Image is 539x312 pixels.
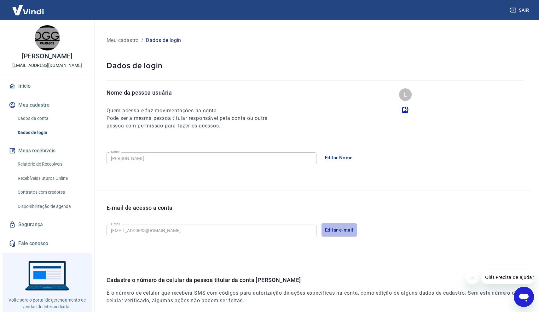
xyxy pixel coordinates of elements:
[8,144,87,158] button: Meus recebíveis
[514,287,534,307] iframe: Botão para abrir a janela de mensagens
[107,115,279,130] h6: Pode ser a mesma pessoa titular responsável pela conta ou outra pessoa com permissão para fazer o...
[15,200,87,213] a: Disponibilização de agenda
[107,61,524,70] p: Dados de login
[12,62,82,69] p: [EMAIL_ADDRESS][DOMAIN_NAME]
[35,25,60,50] img: 8a6c4763-9819-4380-b249-df2f98a8ed78.jpeg
[107,276,531,284] p: Cadastre o número de celular da pessoa titular da conta [PERSON_NAME]
[111,222,120,227] label: E-mail
[509,4,531,16] button: Sair
[107,37,139,44] p: Meu cadastro
[15,172,87,185] a: Recebíveis Futuros Online
[322,151,356,164] button: Editar Nome
[8,79,87,93] a: Início
[15,158,87,171] a: Relatório de Recebíveis
[107,289,531,304] h6: É o número de celular que receberá SMS com códigos para autorização de ações específicas na conta...
[107,107,279,115] h6: Quem acessa e faz movimentações na conta.
[399,88,412,101] div: L
[141,37,143,44] p: /
[8,218,87,232] a: Segurança
[466,272,479,284] iframe: Fechar mensagem
[8,237,87,250] a: Fale conosco
[15,186,87,199] a: Contratos com credores
[22,53,72,60] p: [PERSON_NAME]
[15,126,87,139] a: Dados de login
[4,4,53,9] span: Olá! Precisa de ajuda?
[107,88,279,97] p: Nome da pessoa usuária
[8,98,87,112] button: Meu cadastro
[15,112,87,125] a: Dados da conta
[322,223,357,237] button: Editar e-mail
[481,270,534,284] iframe: Mensagem da empresa
[8,0,49,20] img: Vindi
[146,37,181,44] p: Dados de login
[111,150,120,154] label: Nome
[107,203,173,212] p: E-mail de acesso a conta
